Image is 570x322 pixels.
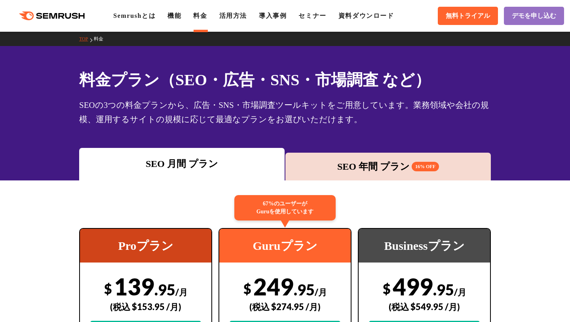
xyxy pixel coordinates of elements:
[504,7,564,25] a: デモを申し込む
[433,280,454,299] span: .95
[412,162,439,171] span: 16% OFF
[294,280,315,299] span: .95
[90,293,201,321] div: (税込 $153.95 /月)
[454,287,466,297] span: /月
[83,157,281,171] div: SEO 月間 プラン
[94,36,109,42] a: 料金
[298,12,326,19] a: セミナー
[234,195,336,220] div: 67%のユーザーが Guruを使用しています
[154,280,175,299] span: .95
[289,159,487,174] div: SEO 年間 プラン
[359,229,490,263] div: Businessプラン
[315,287,327,297] span: /月
[175,287,188,297] span: /月
[80,229,211,263] div: Proプラン
[167,12,181,19] a: 機能
[79,36,94,42] a: TOP
[219,229,351,263] div: Guruプラン
[446,12,490,20] span: 無料トライアル
[79,68,491,92] h1: 料金プラン（SEO・広告・SNS・市場調査 など）
[104,280,112,297] span: $
[259,12,287,19] a: 導入事例
[512,12,556,20] span: デモを申し込む
[438,7,498,25] a: 無料トライアル
[338,12,394,19] a: 資料ダウンロード
[243,280,251,297] span: $
[369,293,480,321] div: (税込 $549.95 /月)
[193,12,207,19] a: 料金
[219,12,247,19] a: 活用方法
[383,280,391,297] span: $
[113,12,156,19] a: Semrushとは
[230,293,340,321] div: (税込 $274.95 /月)
[79,98,491,126] div: SEOの3つの料金プランから、広告・SNS・市場調査ツールキットをご用意しています。業務領域や会社の規模、運用するサイトの規模に応じて最適なプランをお選びいただけます。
